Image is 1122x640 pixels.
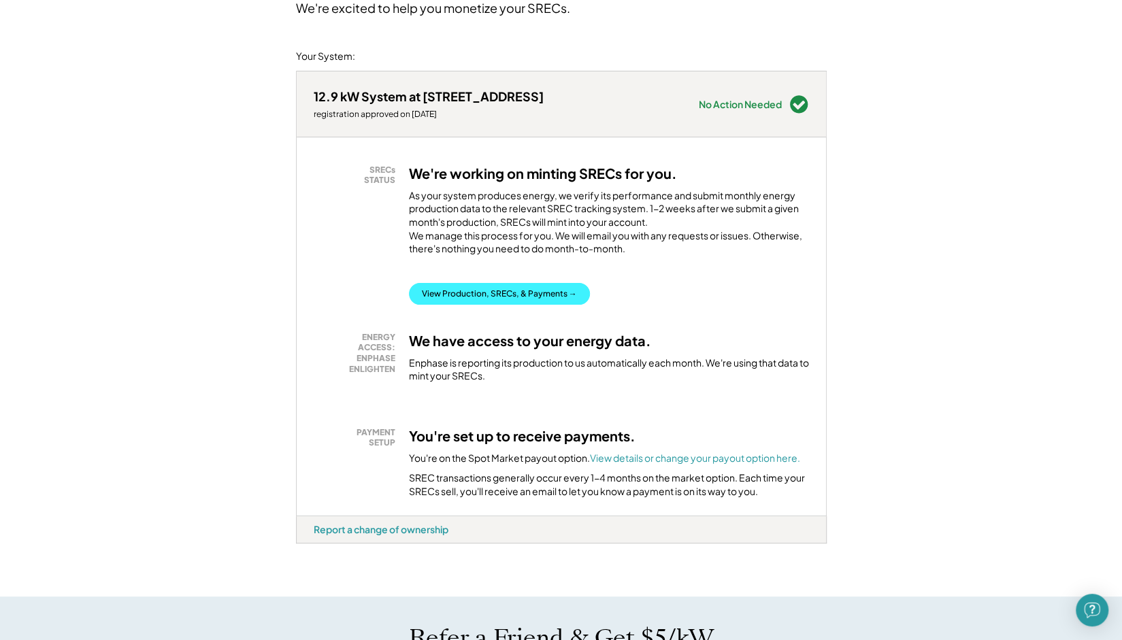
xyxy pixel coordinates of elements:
[320,427,395,448] div: PAYMENT SETUP
[590,452,800,464] a: View details or change your payout option here.
[296,543,344,549] div: 5xkbajqb - VA Distributed
[409,332,651,350] h3: We have access to your energy data.
[409,356,809,383] div: Enphase is reporting its production to us automatically each month. We're using that data to mint...
[314,523,448,535] div: Report a change of ownership
[296,50,355,63] div: Your System:
[314,88,544,104] div: 12.9 kW System at [STREET_ADDRESS]
[409,471,809,498] div: SREC transactions generally occur every 1-4 months on the market option. Each time your SRECs sel...
[314,109,544,120] div: registration approved on [DATE]
[409,452,800,465] div: You're on the Spot Market payout option.
[1076,594,1108,626] div: Open Intercom Messenger
[409,189,809,263] div: As your system produces energy, we verify its performance and submit monthly energy production da...
[409,165,677,182] h3: We're working on minting SRECs for you.
[409,283,590,305] button: View Production, SRECs, & Payments →
[320,332,395,374] div: ENERGY ACCESS: ENPHASE ENLIGHTEN
[320,165,395,186] div: SRECs STATUS
[409,427,636,445] h3: You're set up to receive payments.
[699,99,782,109] div: No Action Needed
